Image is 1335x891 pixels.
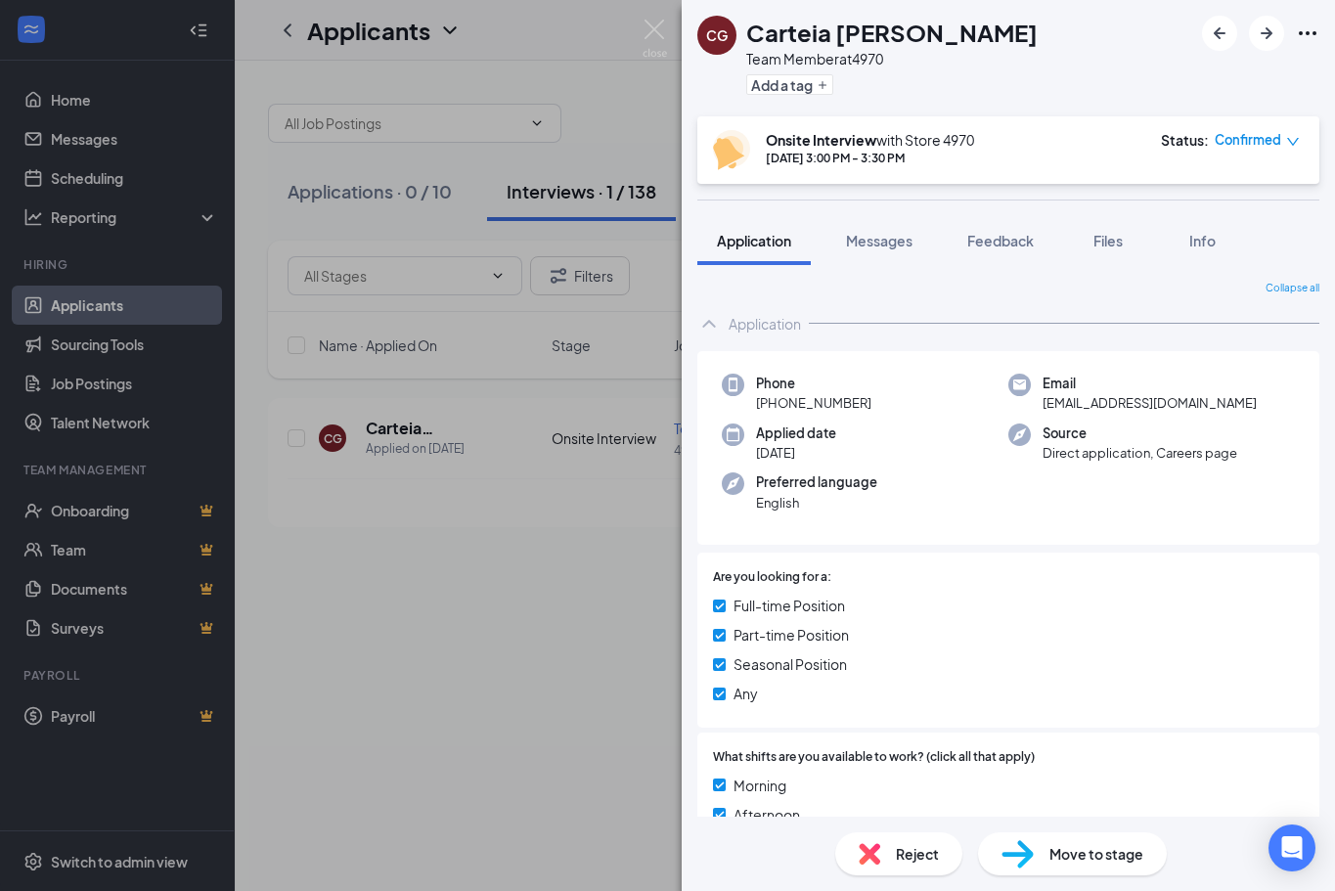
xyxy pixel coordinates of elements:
button: ArrowLeftNew [1202,16,1237,51]
span: Reject [896,843,939,865]
span: Move to stage [1049,843,1143,865]
div: [DATE] 3:00 PM - 3:30 PM [766,150,974,166]
span: Source [1043,423,1237,443]
span: Part-time Position [734,624,849,646]
span: Files [1093,232,1123,249]
svg: Ellipses [1296,22,1319,45]
span: Feedback [967,232,1034,249]
span: [PHONE_NUMBER] [756,393,871,413]
span: Seasonal Position [734,653,847,675]
span: Application [717,232,791,249]
span: Messages [846,232,912,249]
span: Any [734,683,758,704]
svg: Plus [817,79,828,91]
span: Applied date [756,423,836,443]
span: Direct application, Careers page [1043,443,1237,463]
svg: ArrowRight [1255,22,1278,45]
div: Status : [1161,130,1209,150]
span: [DATE] [756,443,836,463]
div: Open Intercom Messenger [1268,824,1315,871]
b: Onsite Interview [766,131,876,149]
div: Team Member at 4970 [746,49,1038,68]
div: CG [706,25,728,45]
span: Afternoon [734,804,800,825]
button: ArrowRight [1249,16,1284,51]
span: down [1286,135,1300,149]
span: Are you looking for a: [713,568,831,587]
span: Collapse all [1266,281,1319,296]
span: Full-time Position [734,595,845,616]
svg: ChevronUp [697,312,721,335]
svg: ArrowLeftNew [1208,22,1231,45]
span: Morning [734,775,786,796]
span: Email [1043,374,1257,393]
span: [EMAIL_ADDRESS][DOMAIN_NAME] [1043,393,1257,413]
span: Preferred language [756,472,877,492]
div: with Store 4970 [766,130,974,150]
span: Phone [756,374,871,393]
h1: Carteia [PERSON_NAME] [746,16,1038,49]
button: PlusAdd a tag [746,74,833,95]
span: English [756,493,877,512]
span: What shifts are you available to work? (click all that apply) [713,748,1035,767]
span: Info [1189,232,1216,249]
span: Confirmed [1215,130,1281,150]
div: Application [729,314,801,334]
